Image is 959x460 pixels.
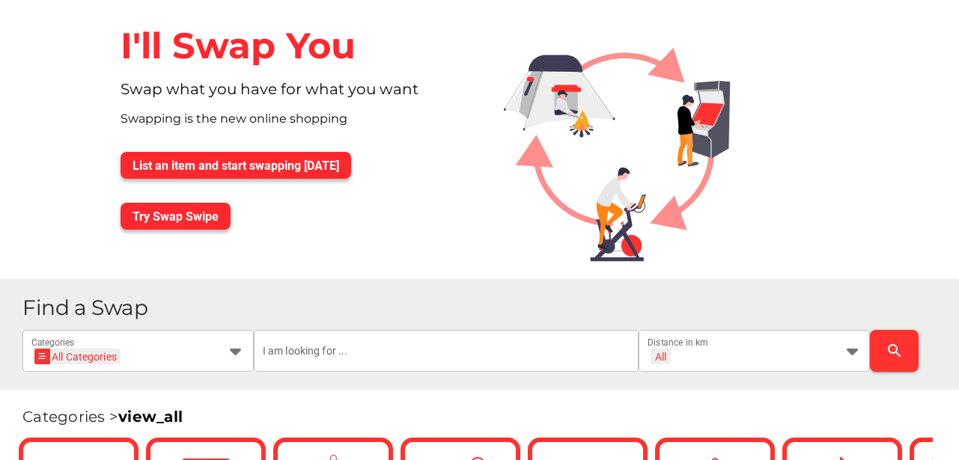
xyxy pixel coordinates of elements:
[22,408,183,426] span: Categories >
[121,152,351,179] button: List an item and start swapping [DATE]
[39,349,117,364] div: All Categories
[133,159,339,173] span: List an item and start swapping [DATE]
[886,342,904,360] i: search
[263,330,630,372] input: I am looking for ...
[133,209,219,224] span: Try Swap Swipe
[109,80,480,110] div: Swap what you have for what you want
[118,408,183,426] a: view_all
[655,350,666,364] div: All
[109,110,480,140] div: Swapping is the new online shopping
[109,12,480,80] div: I'll Swap You
[22,297,947,319] h1: Find a Swap
[121,203,231,230] button: Try Swap Swipe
